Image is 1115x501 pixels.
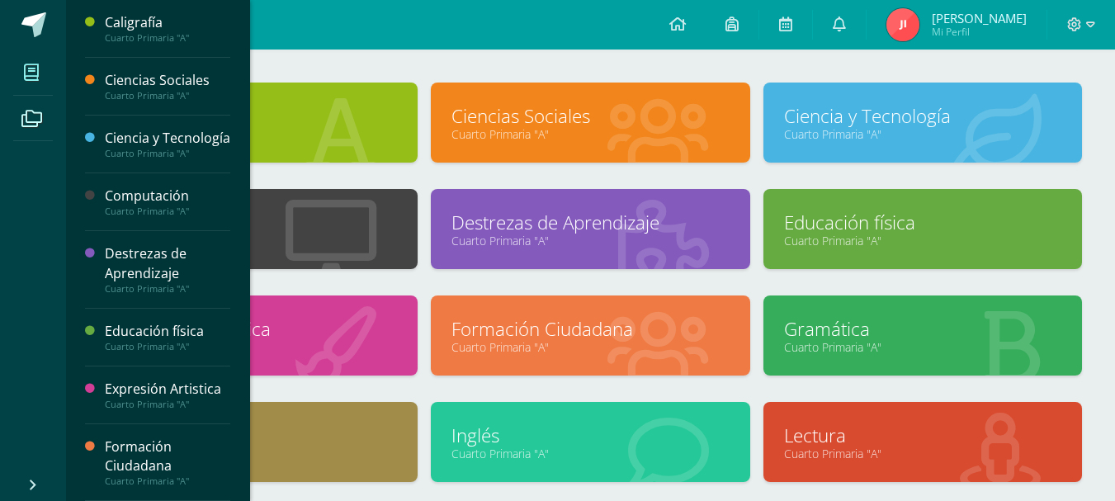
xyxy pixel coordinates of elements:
[105,244,230,282] div: Destrezas de Aprendizaje
[105,187,230,206] div: Computación
[105,129,230,159] a: Ciencia y TecnologíaCuarto Primaria "A"
[451,316,729,342] a: Formación Ciudadana
[120,316,397,342] a: Expresión Artistica
[120,233,397,248] a: Cuarto Primaria "A"
[784,423,1061,448] a: Lectura
[105,90,230,102] div: Cuarto Primaria "A"
[784,233,1061,248] a: Cuarto Primaria "A"
[784,316,1061,342] a: Gramática
[784,103,1061,129] a: Ciencia y Tecnología
[105,71,230,90] div: Ciencias Sociales
[105,283,230,295] div: Cuarto Primaria "A"
[105,244,230,294] a: Destrezas de AprendizajeCuarto Primaria "A"
[105,399,230,410] div: Cuarto Primaria "A"
[451,233,729,248] a: Cuarto Primaria "A"
[120,126,397,142] a: Cuarto Primaria "A"
[451,103,729,129] a: Ciencias Sociales
[105,148,230,159] div: Cuarto Primaria "A"
[120,103,397,129] a: Caligrafía
[105,13,230,44] a: CaligrafíaCuarto Primaria "A"
[105,475,230,487] div: Cuarto Primaria "A"
[784,339,1061,355] a: Cuarto Primaria "A"
[120,423,397,448] a: Idioma Maya
[451,446,729,461] a: Cuarto Primaria "A"
[784,126,1061,142] a: Cuarto Primaria "A"
[451,210,729,235] a: Destrezas de Aprendizaje
[784,210,1061,235] a: Educación física
[105,206,230,217] div: Cuarto Primaria "A"
[451,423,729,448] a: Inglés
[784,446,1061,461] a: Cuarto Primaria "A"
[105,13,230,32] div: Caligrafía
[105,129,230,148] div: Ciencia y Tecnología
[105,322,230,341] div: Educación física
[105,437,230,487] a: Formación CiudadanaCuarto Primaria "A"
[105,187,230,217] a: ComputaciónCuarto Primaria "A"
[105,71,230,102] a: Ciencias SocialesCuarto Primaria "A"
[105,437,230,475] div: Formación Ciudadana
[932,10,1027,26] span: [PERSON_NAME]
[886,8,919,41] img: 75cddb8946d5c1b91baa0d2c1d2e8b6f.png
[105,32,230,44] div: Cuarto Primaria "A"
[120,339,397,355] a: Cuarto Primaria "A"
[120,446,397,461] a: Cuarto Primaria "A"
[105,341,230,352] div: Cuarto Primaria "A"
[451,339,729,355] a: Cuarto Primaria "A"
[105,380,230,399] div: Expresión Artistica
[120,210,397,235] a: Computación
[451,126,729,142] a: Cuarto Primaria "A"
[932,25,1027,39] span: Mi Perfil
[105,322,230,352] a: Educación físicaCuarto Primaria "A"
[105,380,230,410] a: Expresión ArtisticaCuarto Primaria "A"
